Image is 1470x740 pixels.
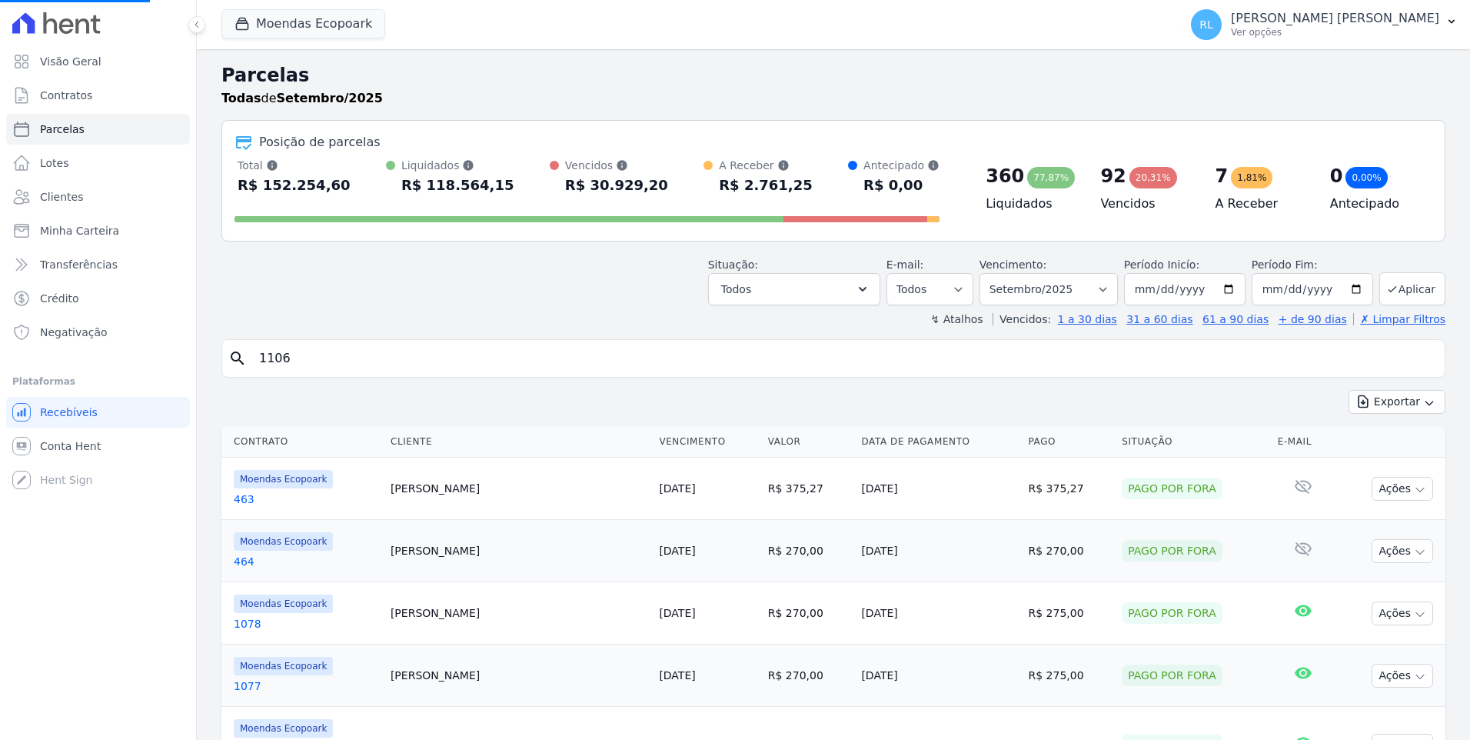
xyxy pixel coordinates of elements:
[762,458,856,520] td: R$ 375,27
[1122,665,1222,686] div: Pago por fora
[384,582,653,645] td: [PERSON_NAME]
[234,492,378,507] a: 463
[855,645,1022,707] td: [DATE]
[234,595,333,613] span: Moendas Ecopoark
[762,645,856,707] td: R$ 270,00
[1027,167,1075,188] div: 77,87%
[12,372,184,391] div: Plataformas
[6,148,190,178] a: Lotes
[1272,426,1335,458] th: E-mail
[1372,477,1433,501] button: Ações
[234,719,333,738] span: Moendas Ecopoark
[6,249,190,280] a: Transferências
[40,291,79,306] span: Crédito
[855,582,1022,645] td: [DATE]
[1023,458,1116,520] td: R$ 375,27
[1199,19,1213,30] span: RL
[762,520,856,582] td: R$ 270,00
[886,258,924,271] label: E-mail:
[863,158,940,173] div: Antecipado
[6,114,190,145] a: Parcelas
[762,582,856,645] td: R$ 270,00
[708,273,880,305] button: Todos
[659,482,695,495] a: [DATE]
[40,223,119,238] span: Minha Carteira
[863,173,940,198] div: R$ 0,00
[6,182,190,212] a: Clientes
[401,158,514,173] div: Liquidados
[1330,164,1343,188] div: 0
[221,62,1445,89] h2: Parcelas
[1023,645,1116,707] td: R$ 275,00
[1345,167,1387,188] div: 0,00%
[40,189,83,205] span: Clientes
[384,645,653,707] td: [PERSON_NAME]
[1216,195,1305,213] h4: A Receber
[1124,258,1199,271] label: Período Inicío:
[1279,313,1347,325] a: + de 90 dias
[1023,426,1116,458] th: Pago
[659,607,695,619] a: [DATE]
[40,325,108,340] span: Negativação
[659,669,695,682] a: [DATE]
[221,426,384,458] th: Contrato
[384,426,653,458] th: Cliente
[708,258,758,271] label: Situação:
[234,657,333,675] span: Moendas Ecopoark
[6,431,190,462] a: Conta Hent
[259,133,381,152] div: Posição de parcelas
[221,91,261,105] strong: Todas
[1122,602,1222,624] div: Pago por fora
[234,470,333,488] span: Moendas Ecopoark
[234,532,333,551] span: Moendas Ecopoark
[1122,478,1222,499] div: Pago por fora
[228,349,247,368] i: search
[1023,582,1116,645] td: R$ 275,00
[1349,390,1445,414] button: Exportar
[653,426,761,458] th: Vencimento
[1231,26,1439,38] p: Ver opções
[1129,167,1177,188] div: 20,31%
[40,88,92,103] span: Contratos
[721,280,751,298] span: Todos
[1353,313,1445,325] a: ✗ Limpar Filtros
[762,426,856,458] th: Valor
[1179,3,1470,46] button: RL [PERSON_NAME] [PERSON_NAME] Ver opções
[384,458,653,520] td: [PERSON_NAME]
[1231,11,1439,26] p: [PERSON_NAME] [PERSON_NAME]
[6,397,190,428] a: Recebíveis
[1100,195,1190,213] h4: Vencidos
[277,91,383,105] strong: Setembro/2025
[6,283,190,314] a: Crédito
[1330,195,1420,213] h4: Antecipado
[855,426,1022,458] th: Data de Pagamento
[401,173,514,198] div: R$ 118.564,15
[986,195,1076,213] h4: Liquidados
[1100,164,1126,188] div: 92
[40,54,101,69] span: Visão Geral
[221,9,385,38] button: Moendas Ecopoark
[40,438,101,454] span: Conta Hent
[1252,257,1373,273] label: Período Fim:
[250,343,1438,374] input: Buscar por nome do lote ou do cliente
[221,89,383,108] p: de
[1202,313,1269,325] a: 61 a 90 dias
[1379,272,1445,305] button: Aplicar
[1122,540,1222,562] div: Pago por fora
[855,458,1022,520] td: [DATE]
[979,258,1046,271] label: Vencimento:
[238,158,351,173] div: Total
[565,158,668,173] div: Vencidos
[993,313,1051,325] label: Vencidos:
[1372,602,1433,625] button: Ações
[40,122,85,137] span: Parcelas
[719,158,812,173] div: A Receber
[855,520,1022,582] td: [DATE]
[238,173,351,198] div: R$ 152.254,60
[234,616,378,632] a: 1078
[1216,164,1229,188] div: 7
[930,313,983,325] label: ↯ Atalhos
[659,545,695,557] a: [DATE]
[1231,167,1272,188] div: 1,81%
[719,173,812,198] div: R$ 2.761,25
